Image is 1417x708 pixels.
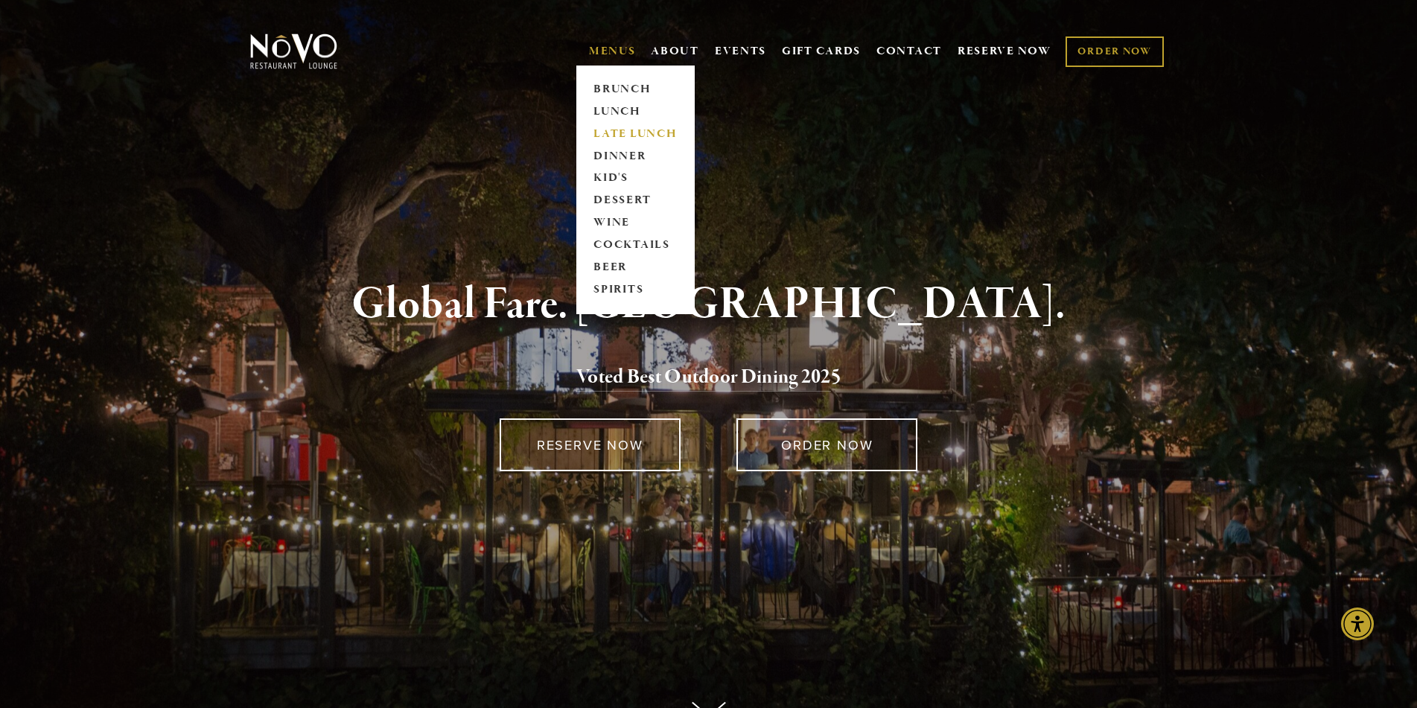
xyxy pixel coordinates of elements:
[1066,36,1163,67] a: ORDER NOW
[589,101,682,123] a: LUNCH
[958,37,1051,66] a: RESERVE NOW
[589,123,682,145] a: LATE LUNCH
[736,418,917,471] a: ORDER NOW
[589,235,682,257] a: COCKTAILS
[589,190,682,212] a: DESSERT
[589,212,682,235] a: WINE
[351,276,1066,333] strong: Global Fare. [GEOGRAPHIC_DATA].
[589,257,682,279] a: BEER
[651,44,699,59] a: ABOUT
[782,37,861,66] a: GIFT CARDS
[576,364,831,392] a: Voted Best Outdoor Dining 202
[589,78,682,101] a: BRUNCH
[1341,607,1374,640] div: Accessibility Menu
[589,279,682,302] a: SPIRITS
[876,37,942,66] a: CONTACT
[589,168,682,190] a: KID'S
[715,44,766,59] a: EVENTS
[275,362,1143,393] h2: 5
[589,44,636,59] a: MENUS
[247,33,340,70] img: Novo Restaurant &amp; Lounge
[500,418,681,471] a: RESERVE NOW
[589,145,682,168] a: DINNER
